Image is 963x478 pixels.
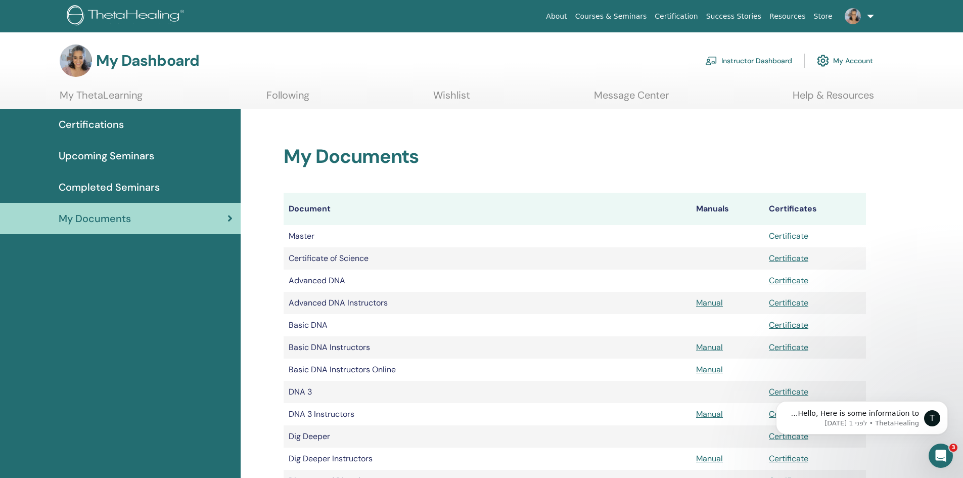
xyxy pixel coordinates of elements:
a: About [542,7,571,26]
img: cog.svg [817,52,829,69]
th: Certificates [764,193,866,225]
a: Manual [696,297,723,308]
a: Following [266,89,309,109]
iframe: Intercom live chat [929,444,953,468]
a: Courses & Seminars [571,7,651,26]
td: Advanced DNA Instructors [284,292,691,314]
td: Certificate of Science [284,247,691,270]
a: Certification [651,7,702,26]
h2: My Documents [284,145,866,168]
a: Success Stories [702,7,765,26]
a: Certificate [769,342,808,353]
a: Certificate [769,297,808,308]
td: Dig Deeper [284,425,691,448]
th: Document [284,193,691,225]
img: default.jpg [845,8,861,24]
td: Dig Deeper Instructors [284,448,691,470]
img: logo.png [67,5,188,28]
a: Manual [696,453,723,464]
h3: My Dashboard [96,52,199,70]
a: Manual [696,342,723,353]
a: Certificate [769,275,808,286]
span: Completed Seminars [59,180,160,195]
a: Help & Resources [793,89,874,109]
a: Manual [696,409,723,419]
td: Basic DNA [284,314,691,336]
a: Certificate [769,253,808,264]
a: My ThetaLearning [60,89,143,109]
img: default.jpg [60,45,92,77]
a: Message Center [594,89,669,109]
td: Basic DNA Instructors [284,336,691,359]
span: Upcoming Seminars [59,148,154,163]
iframe: Intercom notifications הודעה [761,380,963,451]
a: Certificate [769,231,808,241]
td: DNA 3 Instructors [284,403,691,425]
a: Manual [696,364,723,375]
span: My Documents [59,211,131,226]
th: Manuals [691,193,764,225]
a: Wishlist [433,89,470,109]
a: Certificate [769,453,808,464]
a: Resources [765,7,810,26]
td: Advanced DNA [284,270,691,292]
a: Certificate [769,320,808,330]
a: Store [810,7,837,26]
span: Certifications [59,117,124,132]
a: Instructor Dashboard [705,50,792,72]
a: My Account [817,50,873,72]
img: chalkboard-teacher.svg [705,56,717,65]
td: Master [284,225,691,247]
td: Basic DNA Instructors Online [284,359,691,381]
span: 3 [949,444,957,452]
td: DNA 3 [284,381,691,403]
